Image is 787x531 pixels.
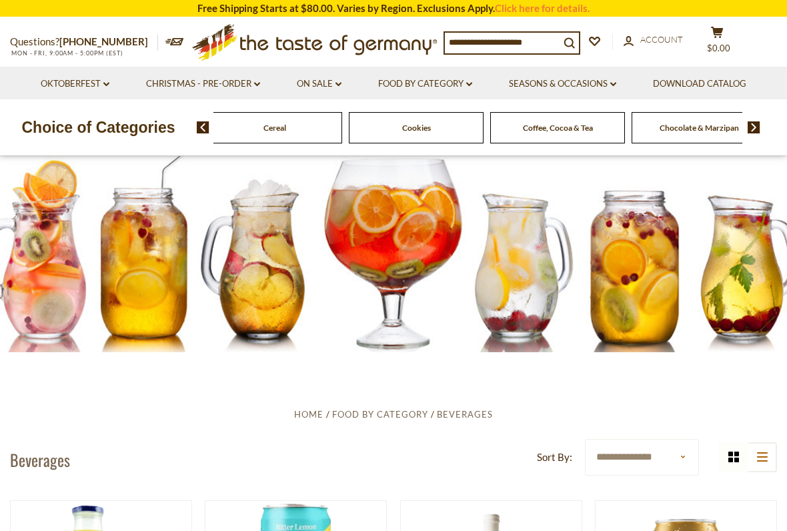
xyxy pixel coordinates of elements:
p: Questions? [10,33,158,51]
img: previous arrow [197,121,209,133]
a: Seasons & Occasions [509,77,616,91]
span: Account [640,34,683,45]
a: Oktoberfest [41,77,109,91]
span: $0.00 [707,43,730,53]
a: Food By Category [378,77,472,91]
a: Cereal [263,123,286,133]
a: Chocolate & Marzipan [660,123,739,133]
a: Beverages [437,409,493,420]
a: Download Catalog [653,77,746,91]
button: $0.00 [697,26,737,59]
a: [PHONE_NUMBER] [59,35,148,47]
a: Food By Category [332,409,428,420]
a: Cookies [402,123,431,133]
label: Sort By: [537,449,572,466]
img: next arrow [748,121,760,133]
a: Home [294,409,323,420]
a: Coffee, Cocoa & Tea [523,123,593,133]
h1: Beverages [10,450,70,470]
a: Account [624,33,683,47]
a: On Sale [297,77,341,91]
a: Click here for details. [495,2,590,14]
span: MON - FRI, 9:00AM - 5:00PM (EST) [10,49,123,57]
a: Christmas - PRE-ORDER [146,77,260,91]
